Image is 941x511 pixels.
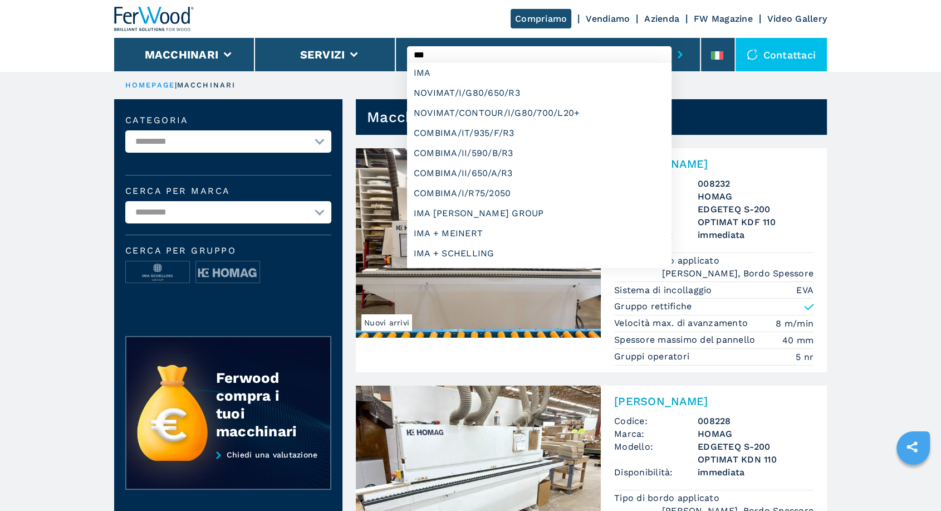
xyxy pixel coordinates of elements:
a: Azienda [644,13,679,24]
div: IMA [407,63,672,83]
span: Modello: [614,440,698,466]
a: Video Gallery [767,13,827,24]
div: Contattaci [736,38,827,71]
a: FW Magazine [694,13,753,24]
div: Ferwood compra i tuoi macchinari [216,369,308,440]
span: Nuovi arrivi [361,314,412,331]
div: COMBIMA/I/R75/2050 [407,183,672,203]
a: Vendiamo [586,13,630,24]
div: COMBIMA/II/590/B/R3 [407,143,672,163]
p: Velocità max. di avanzamento [614,317,751,329]
h3: EDGETEQ S-200 OPTIMAT KDN 110 [698,440,813,466]
button: Servizi [300,48,345,61]
div: IMA + MEINERT [407,223,672,244]
p: Tipo di bordo applicato [614,492,722,504]
span: immediata [698,466,813,479]
em: 8 m/min [776,317,813,330]
p: macchinari [177,80,236,90]
em: EVA [796,284,813,296]
p: Gruppo rettifiche [614,300,692,313]
p: Sistema di incollaggio [614,284,715,296]
span: | [175,81,177,89]
div: NOVIMAT/I/G80/650/R3 [407,83,672,103]
img: Ferwood [114,7,194,31]
a: Chiedi una valutazione [125,450,331,490]
div: IMA [PERSON_NAME] GROUP [407,203,672,223]
a: Bordatrice Singola HOMAG EDGETEQ S-200 OPTIMAT KDF 110Nuovi arrivi[PERSON_NAME]Codice:008232Marca... [356,148,827,372]
h3: 008228 [698,415,813,427]
p: Spessore massimo del pannello [614,334,758,346]
h3: EDGETEQ S-200 OPTIMAT KDF 110 [698,203,813,228]
span: immediata [698,228,813,241]
h2: [PERSON_NAME] [614,395,813,408]
label: Cerca per marca [125,187,331,196]
span: Cerca per Gruppo [125,246,331,255]
h1: Macchinari [367,108,447,126]
a: HOMEPAGE [125,81,175,89]
button: Macchinari [145,48,219,61]
img: Bordatrice Singola HOMAG EDGETEQ S-200 OPTIMAT KDF 110 [356,148,601,338]
button: submit-button [672,42,689,67]
h3: HOMAG [698,427,813,440]
span: Disponibilità: [614,466,698,479]
a: sharethis [898,433,926,461]
h3: HOMAG [698,190,813,203]
p: Gruppi operatori [614,351,692,363]
div: IMA + SCHELLING [407,244,672,264]
img: Contattaci [747,49,758,60]
img: image [196,261,259,284]
span: Codice: [614,415,698,427]
h3: 008232 [698,177,813,190]
a: Compriamo [511,9,571,28]
div: COMBIMA/II/650/A/R3 [407,163,672,183]
div: NOVIMAT/CONTOUR/I/G80/700/L20+ [407,103,672,123]
div: COMBIMA/IT/935/F/R3 [407,123,672,143]
em: [PERSON_NAME], Bordo Spessore [662,267,813,280]
em: 5 nr [796,351,813,363]
h2: [PERSON_NAME] [614,157,813,171]
img: image [126,261,189,284]
label: Categoria [125,116,331,125]
span: Marca: [614,427,698,440]
em: 40 mm [782,334,813,347]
